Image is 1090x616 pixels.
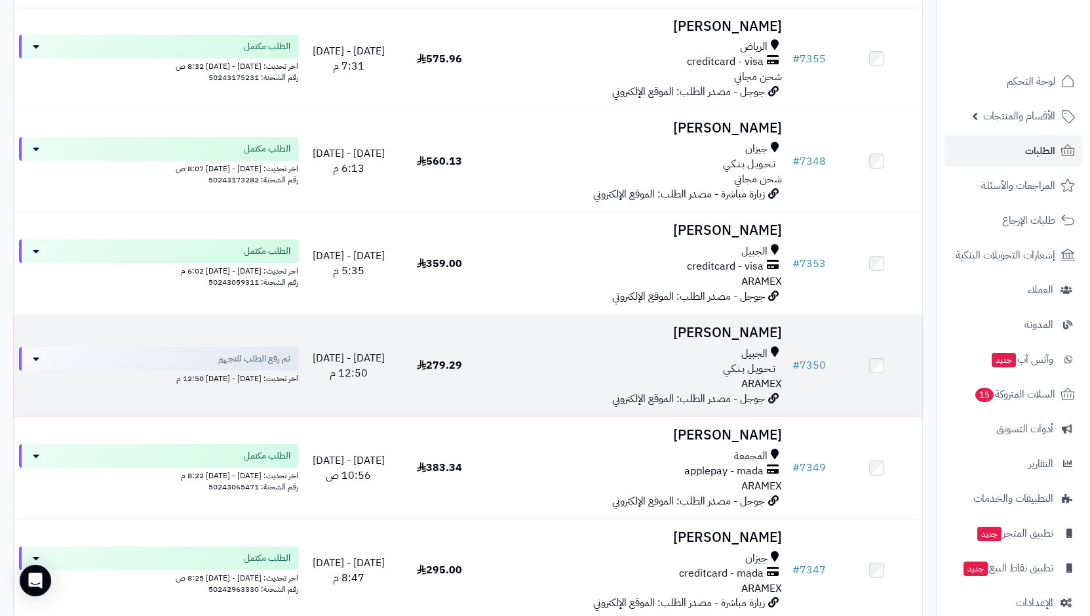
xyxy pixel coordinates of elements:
span: رقم الشحنة: 50243059311 [208,276,298,288]
span: تطبيق نقاط البيع [962,559,1053,577]
h3: [PERSON_NAME] [490,428,783,443]
span: # [792,256,800,272]
span: جوجل - مصدر الطلب: الموقع الإلكتروني [612,84,765,100]
span: رقم الشحنة: 50243065471 [208,481,298,493]
span: جديد [963,562,988,576]
span: الطلب مكتمل [244,245,290,258]
span: جوجل - مصدر الطلب: الموقع الإلكتروني [612,289,765,304]
div: اخر تحديث: [DATE] - [DATE] 8:22 م [19,468,298,482]
span: أدوات التسويق [996,420,1053,438]
h3: [PERSON_NAME] [490,121,783,136]
span: ARAMEX [741,274,782,289]
span: تـحـويـل بـنـكـي [723,157,775,172]
a: إشعارات التحويلات البنكية [944,239,1082,271]
a: المدونة [944,309,1082,340]
a: #7350 [792,358,826,373]
span: التطبيقات والخدمات [973,489,1053,508]
span: # [792,51,800,67]
span: الطلب مكتمل [244,552,290,565]
div: اخر تحديث: [DATE] - [DATE] 12:50 م [19,371,298,384]
span: تم رفع الطلب للتجهيز [218,352,290,365]
span: المراجعات والأسئلة [981,176,1055,195]
span: applepay - mada [684,464,764,479]
span: [DATE] - [DATE] 5:35 م [313,248,385,279]
h3: [PERSON_NAME] [490,19,783,34]
span: [DATE] - [DATE] 6:13 م [313,146,385,176]
a: #7355 [792,51,826,67]
span: شحن مجاني [734,171,782,187]
span: ARAMEX [741,376,782,392]
span: [DATE] - [DATE] 12:50 م [313,350,385,381]
div: اخر تحديث: [DATE] - [DATE] 8:25 ص [19,570,298,584]
span: الأقسام والمنتجات [983,107,1055,125]
span: الجبيل [741,346,768,361]
span: رقم الشحنة: 50243173282 [208,174,298,186]
img: logo-2.png [1001,14,1078,41]
a: #7349 [792,460,826,476]
span: [DATE] - [DATE] 8:47 م [313,555,385,586]
span: السلات المتروكة [974,385,1055,403]
span: 279.29 [417,358,462,373]
span: جيزان [745,551,768,566]
span: [DATE] - [DATE] 7:31 م [313,43,385,74]
a: التقارير [944,448,1082,480]
span: المدونة [1024,316,1053,334]
div: اخر تحديث: [DATE] - [DATE] 8:32 ص [19,58,298,72]
h3: [PERSON_NAME] [490,325,783,340]
span: creditcard - visa [687,54,764,70]
span: # [792,154,800,169]
a: الطلبات [944,135,1082,167]
div: اخر تحديث: [DATE] - [DATE] 8:07 ص [19,161,298,175]
a: المراجعات والأسئلة [944,170,1082,201]
span: جديد [977,527,1002,541]
a: #7353 [792,256,826,272]
span: # [792,358,800,373]
span: 295.00 [417,562,462,578]
div: Open Intercom Messenger [20,565,51,596]
span: creditcard - visa [687,259,764,274]
span: الرياض [740,39,768,54]
span: المجمعة [734,449,768,464]
h3: [PERSON_NAME] [490,530,783,545]
span: creditcard - mada [679,566,764,581]
span: جيزان [745,142,768,157]
span: الطلب مكتمل [244,449,290,462]
span: 575.96 [417,51,462,67]
span: زيارة مباشرة - مصدر الطلب: الموقع الإلكتروني [593,595,765,611]
span: طلبات الإرجاع [1002,211,1055,230]
span: الطلب مكتمل [244,40,290,53]
span: 359.00 [417,256,462,272]
span: رقم الشحنة: 50243175231 [208,72,298,83]
span: جوجل - مصدر الطلب: الموقع الإلكتروني [612,493,765,509]
span: 15 [975,387,995,403]
a: طلبات الإرجاع [944,205,1082,236]
span: # [792,562,800,578]
span: الطلبات [1025,142,1055,160]
span: رقم الشحنة: 50242963330 [208,583,298,595]
span: زيارة مباشرة - مصدر الطلب: الموقع الإلكتروني [593,186,765,202]
span: جوجل - مصدر الطلب: الموقع الإلكتروني [612,391,765,407]
span: تطبيق المتجر [976,524,1053,543]
span: ARAMEX [741,581,782,596]
span: # [792,460,800,476]
span: العملاء [1028,281,1053,299]
a: أدوات التسويق [944,413,1082,445]
span: جديد [992,353,1016,367]
span: الطلب مكتمل [244,142,290,155]
span: لوحة التحكم [1007,72,1055,91]
a: تطبيق المتجرجديد [944,518,1082,549]
a: لوحة التحكم [944,66,1082,97]
a: وآتس آبجديد [944,344,1082,375]
span: تـحـويـل بـنـكـي [723,361,775,377]
a: التطبيقات والخدمات [944,483,1082,514]
a: #7347 [792,562,826,578]
h3: [PERSON_NAME] [490,223,783,238]
span: وآتس آب [990,350,1053,369]
span: ARAMEX [741,478,782,494]
span: إشعارات التحويلات البنكية [956,246,1055,264]
a: العملاء [944,274,1082,306]
div: اخر تحديث: [DATE] - [DATE] 6:02 م [19,263,298,277]
span: الجبيل [741,244,768,259]
span: 560.13 [417,154,462,169]
span: [DATE] - [DATE] 10:56 ص [313,453,385,483]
